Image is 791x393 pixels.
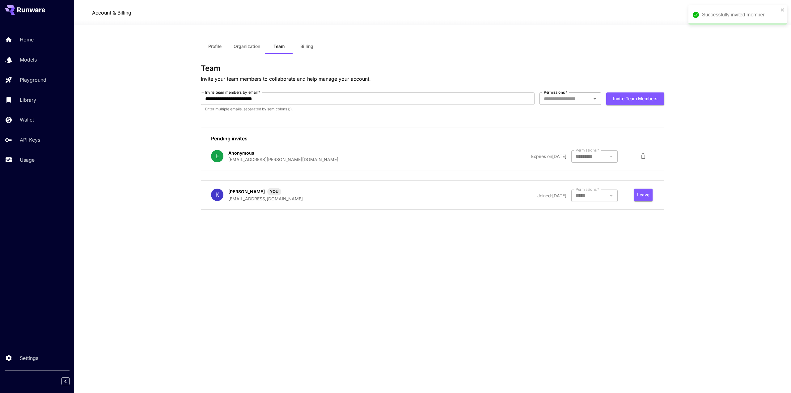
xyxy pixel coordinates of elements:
div: E [211,150,223,162]
p: Wallet [20,116,34,123]
span: YOU [267,189,281,195]
label: Permissions [576,187,599,192]
div: K [211,189,223,201]
p: [EMAIL_ADDRESS][DOMAIN_NAME] [228,195,303,202]
h3: Team [201,64,664,73]
span: Joined: [DATE] [537,193,566,198]
label: Permissions [544,90,567,95]
span: Team [273,44,285,49]
label: Invite team members by email [205,90,260,95]
p: Usage [20,156,35,164]
div: Successfully invited member [702,11,779,19]
span: Organization [234,44,260,49]
button: Invite team members [606,92,664,105]
p: Playground [20,76,46,83]
span: Profile [208,44,222,49]
a: Account & Billing [92,9,131,16]
p: Enter multiple emails, separated by semicolons (;). [205,106,530,112]
p: Anonymous [228,150,254,156]
label: Permissions [576,147,599,153]
p: Home [20,36,34,43]
button: Open [590,94,599,103]
button: Collapse sidebar [61,377,70,385]
p: Invite your team members to collaborate and help manage your account. [201,75,664,83]
span: Expires on [DATE] [531,154,566,159]
nav: breadcrumb [92,9,131,16]
div: Collapse sidebar [66,376,74,387]
p: API Keys [20,136,40,143]
p: Settings [20,354,38,362]
button: close [780,7,785,12]
button: Leave [634,189,653,201]
p: Pending invites [211,135,654,142]
p: Models [20,56,37,63]
p: [PERSON_NAME] [228,188,265,195]
span: Billing [300,44,313,49]
p: Library [20,96,36,104]
p: [EMAIL_ADDRESS][PERSON_NAME][DOMAIN_NAME] [228,156,338,163]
